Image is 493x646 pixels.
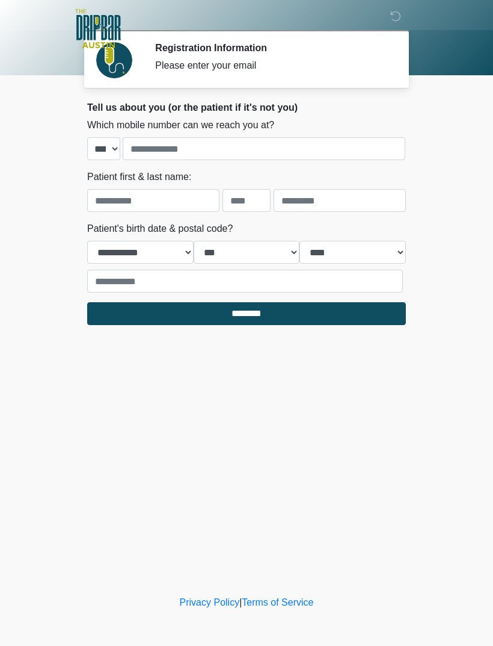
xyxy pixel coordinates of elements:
[87,170,191,184] label: Patient first & last name:
[87,102,406,113] h2: Tell us about you (or the patient if it's not you)
[87,118,274,132] label: Which mobile number can we reach you at?
[87,222,233,236] label: Patient's birth date & postal code?
[180,597,240,607] a: Privacy Policy
[155,58,388,73] div: Please enter your email
[239,597,242,607] a: |
[75,9,121,48] img: The DRIPBaR - Austin The Domain Logo
[242,597,313,607] a: Terms of Service
[96,42,132,78] img: Agent Avatar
